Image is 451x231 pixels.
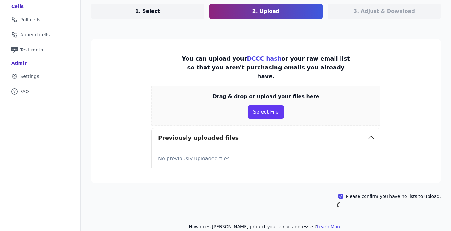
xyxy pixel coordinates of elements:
[11,60,28,66] div: Admin
[20,16,40,23] span: Pull cells
[158,133,239,142] h3: Previously uploaded files
[158,152,374,163] p: No previously uploaded files.
[317,223,343,230] button: Learn More.
[252,8,280,15] p: 2. Upload
[20,32,50,38] span: Append cells
[5,85,75,98] a: FAQ
[135,8,160,15] p: 1. Select
[20,47,45,53] span: Text rental
[353,8,415,15] p: 3. Adjust & Download
[5,43,75,57] a: Text rental
[247,55,281,62] a: DCCC hash
[91,4,204,19] a: 1. Select
[20,73,39,80] span: Settings
[346,193,441,199] label: Please confirm you have no lists to upload.
[11,3,24,9] div: Cells
[209,4,323,19] a: 2. Upload
[20,88,29,95] span: FAQ
[152,128,380,147] button: Previously uploaded files
[5,28,75,42] a: Append cells
[5,13,75,27] a: Pull cells
[212,93,319,100] p: Drag & drop or upload your files here
[180,54,352,81] p: You can upload your or your raw email list so that you aren't purchasing emails you already have.
[91,223,441,230] p: How does [PERSON_NAME] protect your email addresses?
[5,69,75,83] a: Settings
[248,105,284,119] button: Select File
